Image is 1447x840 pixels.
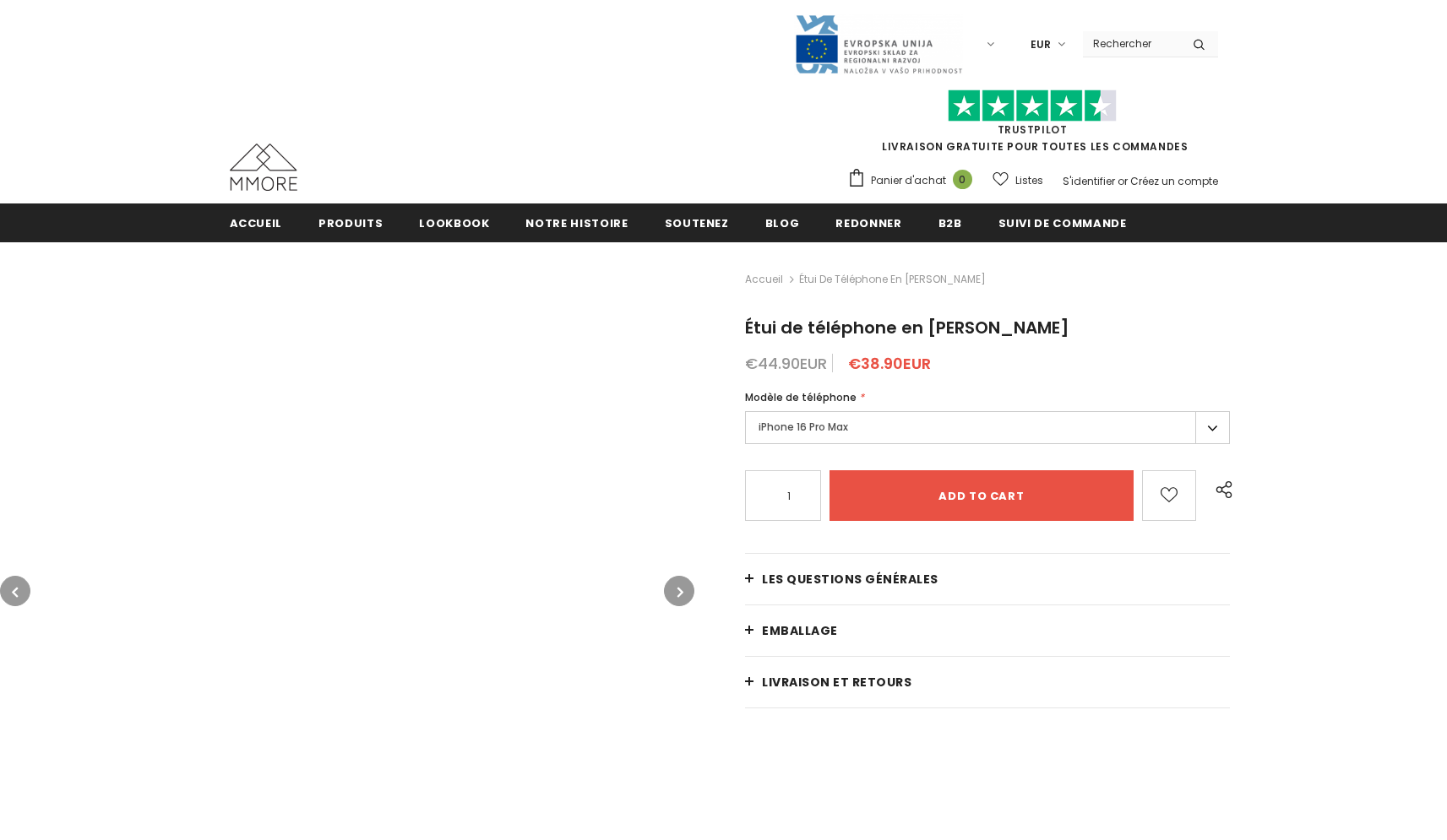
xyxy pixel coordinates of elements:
[993,165,1043,195] a: Listes
[871,172,946,189] span: Panier d'achat
[745,316,1069,339] span: Étui de téléphone en [PERSON_NAME]
[830,470,1133,521] input: Add to cart
[230,203,283,241] a: Accueil
[765,215,800,231] span: Blog
[525,215,628,231] span: Notre histoire
[799,269,986,290] span: Étui de téléphone en [PERSON_NAME]
[318,203,383,241] a: Produits
[525,203,628,241] a: Notre histoire
[745,554,1230,604] a: Les questions générales
[953,170,972,189] span: 0
[938,215,962,231] span: B2B
[835,215,901,231] span: Redonner
[230,215,283,231] span: Accueil
[745,657,1230,707] a: Livraison et retours
[745,411,1230,444] label: iPhone 16 Pro Max
[665,215,729,231] span: soutenez
[762,674,911,691] span: Livraison et retours
[848,353,931,374] span: €38.90EUR
[794,14,963,75] img: Javni Razpis
[1130,174,1218,188] a: Créez un compte
[419,203,489,241] a: Lookbook
[794,36,963,51] a: Javni Razpis
[745,353,827,374] span: €44.90EUR
[1063,174,1115,188] a: S'identifier
[1015,172,1043,189] span: Listes
[847,97,1218,154] span: LIVRAISON GRATUITE POUR TOUTES LES COMMANDES
[230,144,297,191] img: Cas MMORE
[745,390,857,404] span: Modèle de téléphone
[1031,36,1051,53] span: EUR
[948,89,1117,122] img: Faites confiance aux étoiles pilotes
[998,203,1127,241] a: Suivi de commande
[835,203,901,241] a: Redonner
[1118,174,1128,188] span: or
[762,622,838,639] span: EMBALLAGE
[318,215,383,231] span: Produits
[847,168,981,193] a: Panier d'achat 0
[419,215,489,231] span: Lookbook
[745,605,1230,656] a: EMBALLAGE
[765,203,800,241] a: Blog
[665,203,729,241] a: soutenez
[998,122,1068,137] a: TrustPilot
[745,269,783,290] a: Accueil
[938,203,962,241] a: B2B
[998,215,1127,231] span: Suivi de commande
[1083,31,1180,56] input: Search Site
[762,571,938,588] span: Les questions générales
